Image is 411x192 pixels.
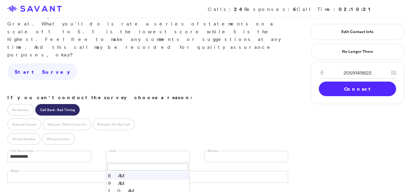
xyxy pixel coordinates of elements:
[293,6,297,12] strong: 6
[92,119,135,130] label: Refused - Do Not Call
[7,12,288,59] p: Great. What you'll do is rate a series of statements on a scale of 1 to 5. 1 is the lowest score ...
[7,133,40,145] label: Wrong Number
[7,94,192,101] strong: If you can't conduct the survey choose a reason:
[43,119,91,130] label: Refused - Didn't Know Us
[7,119,41,130] label: Refused Survey
[10,149,34,153] label: Call Back Date
[42,133,75,145] label: Wrong Contact
[234,6,244,12] strong: 24
[106,180,190,187] li: 9 AM
[207,149,219,153] label: Minute
[7,104,34,116] label: No Answer
[35,104,80,116] label: Call Back - Bad Timing
[319,82,396,96] a: Connect
[10,169,20,173] label: Notes
[106,172,190,180] li: 8 AM
[311,44,404,59] a: No Longer There
[108,149,117,153] label: Hour
[319,27,396,37] a: Edit Contact Info
[339,6,373,12] strong: 02:10:21
[7,63,77,80] a: Start Survey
